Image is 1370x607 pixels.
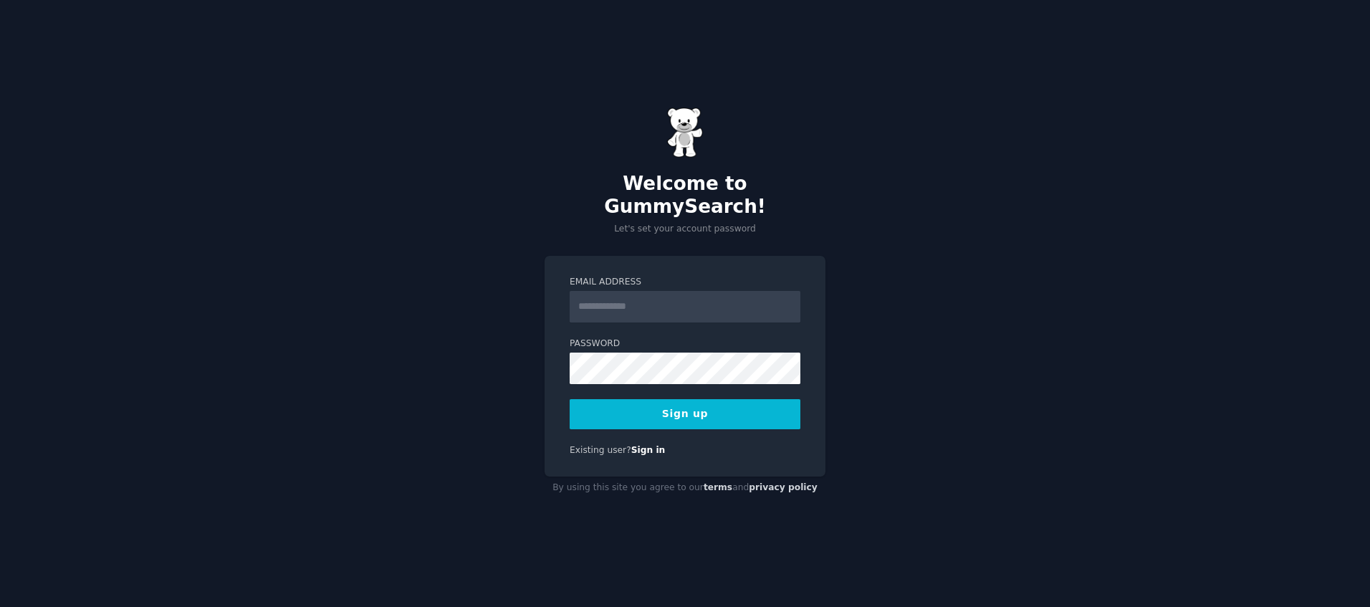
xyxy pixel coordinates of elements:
label: Email Address [570,276,800,289]
button: Sign up [570,399,800,429]
a: privacy policy [749,482,818,492]
a: Sign in [631,445,666,455]
h2: Welcome to GummySearch! [545,173,825,218]
a: terms [704,482,732,492]
div: By using this site you agree to our and [545,477,825,500]
p: Let's set your account password [545,223,825,236]
span: Existing user? [570,445,631,455]
img: Gummy Bear [667,107,703,158]
label: Password [570,338,800,350]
